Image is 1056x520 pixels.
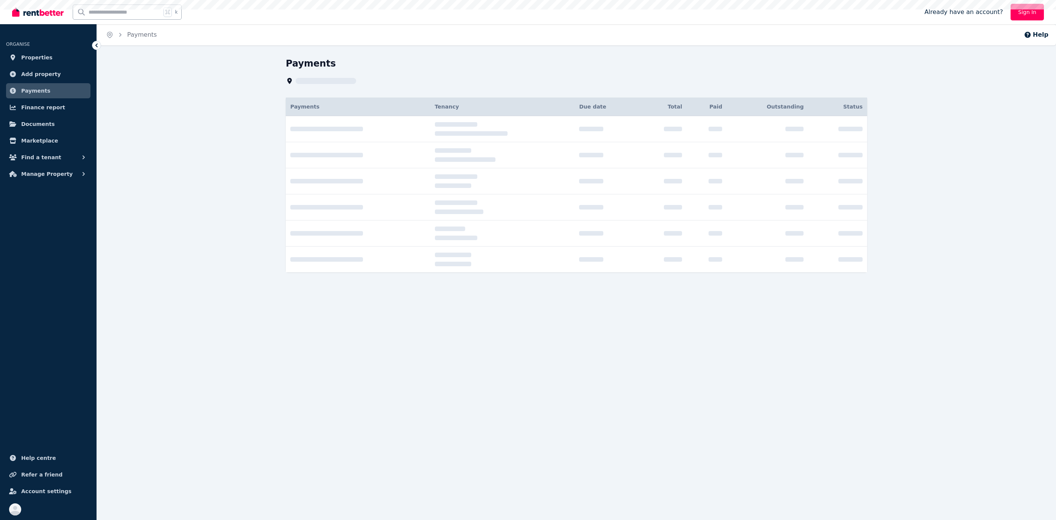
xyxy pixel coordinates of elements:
span: Already have an account? [924,8,1003,17]
th: Paid [687,98,727,116]
span: Refer a friend [21,470,62,479]
button: Find a tenant [6,150,90,165]
span: Account settings [21,487,72,496]
button: Help [1024,30,1048,39]
th: Status [808,98,867,116]
span: Finance report [21,103,65,112]
span: ORGANISE [6,42,30,47]
th: Due date [575,98,639,116]
a: Documents [6,116,90,132]
span: Payments [21,86,50,95]
a: Finance report [6,100,90,115]
span: Manage Property [21,169,73,179]
a: Help centre [6,450,90,466]
h1: Payments [286,57,336,70]
a: Sign In [1011,4,1044,20]
span: Properties [21,53,53,62]
a: Payments [127,31,157,38]
a: Account settings [6,484,90,499]
a: Add property [6,67,90,82]
img: RentBetter [12,6,64,18]
th: Tenancy [430,98,575,116]
a: Refer a friend [6,467,90,482]
button: Manage Property [6,166,90,182]
th: Total [639,98,687,116]
a: Payments [6,83,90,98]
span: Marketplace [21,136,58,145]
span: Find a tenant [21,153,61,162]
span: k [175,9,178,15]
span: Payments [290,104,319,110]
span: Add property [21,70,61,79]
th: Outstanding [727,98,808,116]
a: Marketplace [6,133,90,148]
a: Properties [6,50,90,65]
span: Documents [21,120,55,129]
nav: Breadcrumb [97,24,166,45]
span: Help centre [21,453,56,463]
